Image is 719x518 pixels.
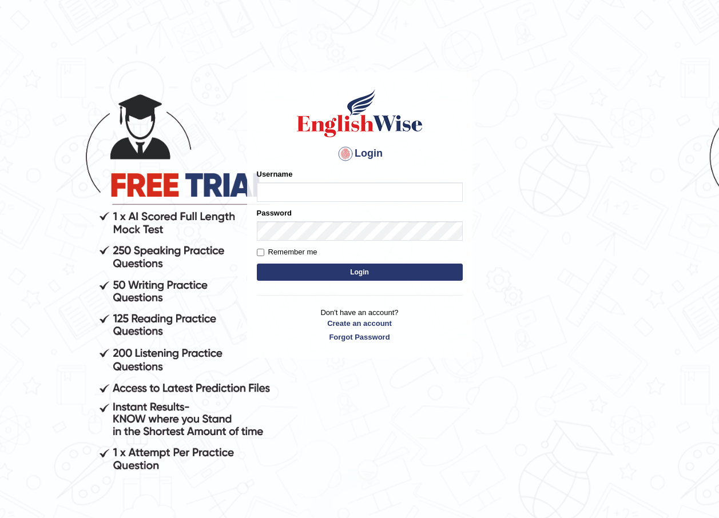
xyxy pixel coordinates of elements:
button: Login [257,264,463,281]
input: Remember me [257,249,264,256]
label: Remember me [257,246,317,258]
h4: Login [257,145,463,163]
label: Password [257,208,292,218]
a: Create an account [257,318,463,329]
label: Username [257,169,293,180]
img: Logo of English Wise sign in for intelligent practice with AI [295,87,425,139]
a: Forgot Password [257,332,463,342]
p: Don't have an account? [257,307,463,342]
